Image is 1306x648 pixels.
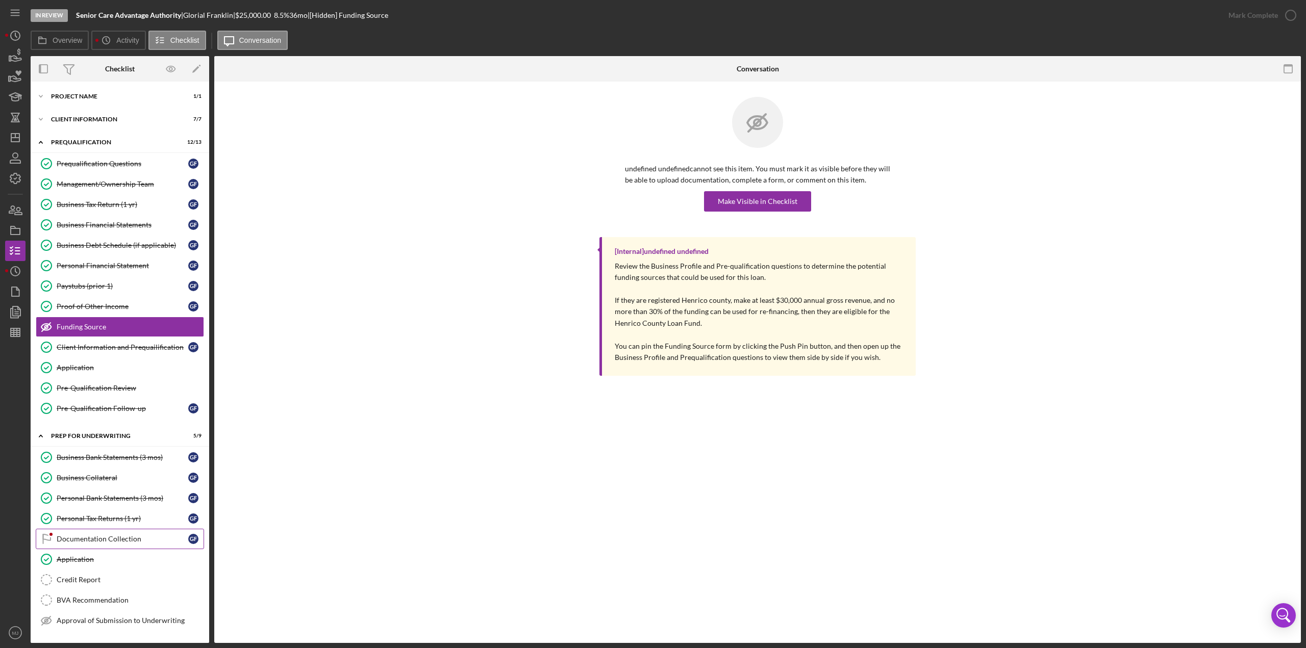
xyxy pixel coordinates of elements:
label: Conversation [239,36,282,44]
p: Review the Business Profile and Pre-qualification questions to determine the potential funding so... [615,261,906,283]
text: MJ [12,630,19,636]
div: Prep for Underwriting [51,433,176,439]
div: Personal Bank Statements (3 mos) [57,494,188,502]
div: Approval of Submission to Underwriting [57,616,204,625]
label: Overview [53,36,82,44]
div: Project Name [51,93,176,99]
div: [Internal] undefined undefined [615,247,709,255]
a: Personal Bank Statements (3 mos)GF [36,488,204,508]
button: Mark Complete [1218,5,1301,25]
p: undefined undefined cannot see this item. You must mark it as visible before they will be able to... [625,163,890,186]
div: Glorial Franklin | [183,11,235,19]
a: Funding Source [36,317,204,337]
div: Business Debt Schedule (if applicable) [57,241,188,249]
a: Management/Ownership TeamGF [36,174,204,194]
div: Personal Tax Returns (1 yr) [57,514,188,523]
div: 12 / 13 [183,139,202,145]
a: Client Information and PrequailificationGF [36,337,204,357]
div: G F [188,179,198,189]
a: Business Debt Schedule (if applicable)GF [36,235,204,255]
div: 5 / 9 [183,433,202,439]
div: Client Information [51,116,176,122]
a: Personal Tax Returns (1 yr)GF [36,508,204,529]
div: | [Hidden] Funding Source [308,11,388,19]
a: BVA Recommendation [36,590,204,610]
div: Mark Complete [1228,5,1278,25]
p: You can pin the Funding Source form by clicking the Push Pin button, and then open up the Busines... [615,341,906,364]
div: G F [188,159,198,169]
div: In Review [31,9,68,22]
button: Conversation [217,31,288,50]
button: Activity [91,31,145,50]
div: $25,000.00 [235,11,274,19]
div: 8.5 % [274,11,289,19]
a: Pre-Qualification Follow-upGF [36,398,204,419]
div: G F [188,403,198,413]
div: Client Information and Prequailification [57,343,188,351]
a: Documentation CollectionGF [36,529,204,549]
div: G F [188,452,198,462]
div: 36 mo [289,11,308,19]
div: Pre-Qualification Follow-up [57,404,188,412]
div: G F [188,493,198,503]
div: Funding Source [57,323,204,331]
p: If they are registered Henrico county, make at least $30,000 annual gross revenue, and no more th... [615,295,906,329]
a: Credit Report [36,569,204,590]
div: Credit Report [57,576,204,584]
div: G F [188,513,198,524]
button: Overview [31,31,89,50]
a: Personal Financial StatementGF [36,255,204,276]
button: Make Visible in Checklist [704,191,811,212]
a: Application [36,357,204,378]
div: G F [188,199,198,210]
a: Prequalification QuestionsGF [36,153,204,174]
a: Business Tax Return (1 yr)GF [36,194,204,215]
div: Conversation [737,65,779,73]
div: Application [57,555,204,563]
div: G F [188,473,198,483]
a: Business Bank Statements (3 mos)GF [36,447,204,468]
div: 7 / 7 [183,116,202,122]
div: Pre-Qualification Review [57,384,204,392]
div: Application [57,364,204,372]
div: G F [188,220,198,230]
a: Pre-Qualification Review [36,378,204,398]
div: G F [188,240,198,250]
div: Paystubs (prior 1) [57,282,188,290]
div: G F [188,261,198,271]
div: Business Tax Return (1 yr) [57,200,188,209]
button: MJ [5,623,26,643]
div: Checklist [105,65,135,73]
div: Documentation Collection [57,535,188,543]
div: Prequalification Questions [57,160,188,168]
div: G F [188,342,198,352]
div: Make Visible in Checklist [718,191,797,212]
div: Business Collateral [57,474,188,482]
a: Application [36,549,204,569]
div: | [76,11,183,19]
div: Proof of Other Income [57,302,188,310]
div: BVA Recommendation [57,596,204,604]
label: Activity [116,36,139,44]
label: Checklist [170,36,199,44]
div: Open Intercom Messenger [1271,603,1296,628]
a: Business Financial StatementsGF [36,215,204,235]
div: 1 / 1 [183,93,202,99]
div: Business Bank Statements (3 mos) [57,453,188,461]
a: Approval of Submission to Underwriting [36,610,204,631]
a: Proof of Other IncomeGF [36,296,204,317]
div: G F [188,281,198,291]
div: G F [188,301,198,312]
a: Paystubs (prior 1)GF [36,276,204,296]
div: Prequalification [51,139,176,145]
b: Senior Care Advantage Authority [76,11,181,19]
button: Checklist [148,31,206,50]
div: Management/Ownership Team [57,180,188,188]
a: Business CollateralGF [36,468,204,488]
div: Personal Financial Statement [57,262,188,270]
div: Business Financial Statements [57,221,188,229]
div: G F [188,534,198,544]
